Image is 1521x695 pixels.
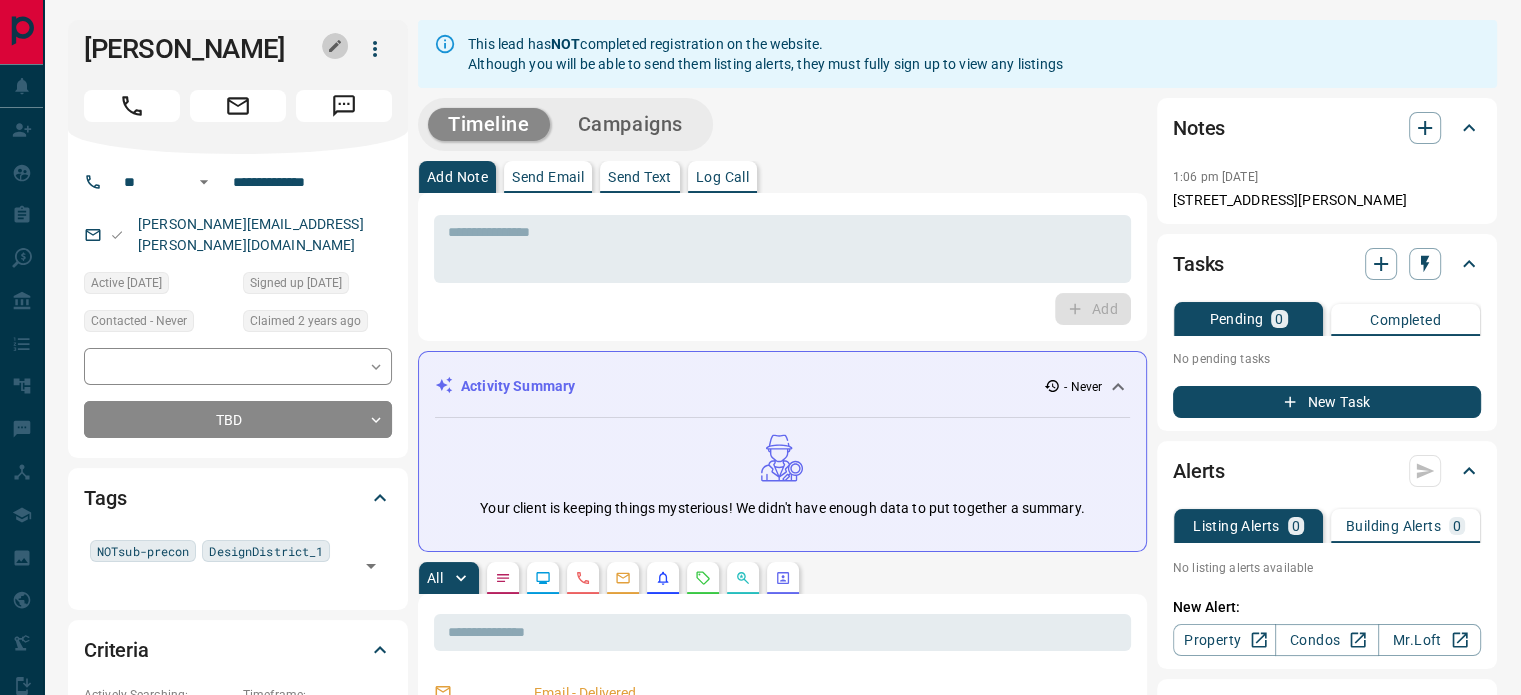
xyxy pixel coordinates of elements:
div: Tags [84,474,392,522]
button: Open [192,170,216,194]
span: Contacted - Never [91,311,187,331]
p: Listing Alerts [1193,519,1280,533]
div: Notes [1173,104,1481,152]
div: TBD [84,401,392,438]
span: DesignDistrict_1 [209,541,323,561]
h1: [PERSON_NAME] [84,33,328,65]
button: New Task [1173,386,1481,418]
svg: Listing Alerts [655,570,671,586]
p: No pending tasks [1173,344,1481,374]
div: Wed Dec 14 2022 [243,310,392,338]
span: Message [296,90,392,122]
p: No listing alerts available [1173,559,1481,577]
p: Building Alerts [1346,519,1441,533]
p: 0 [1453,519,1461,533]
h2: Alerts [1173,455,1225,487]
span: Active [DATE] [91,273,162,293]
svg: Calls [575,570,591,586]
h2: Criteria [84,634,149,666]
svg: Lead Browsing Activity [535,570,551,586]
svg: Requests [695,570,711,586]
button: Open [357,552,385,580]
div: Tasks [1173,240,1481,288]
svg: Agent Actions [775,570,791,586]
span: Email [190,90,286,122]
span: NOTsub-precon [97,541,189,561]
svg: Opportunities [735,570,751,586]
p: Send Email [512,170,584,184]
p: Your client is keeping things mysterious! We didn't have enough data to put together a summary. [480,498,1084,519]
button: Timeline [428,108,550,141]
div: Wed Dec 14 2022 [243,272,392,300]
p: New Alert: [1173,597,1481,618]
div: Criteria [84,626,392,674]
button: Campaigns [558,108,703,141]
p: Pending [1209,312,1263,326]
div: Activity Summary- Never [435,368,1130,405]
p: Send Text [608,170,672,184]
span: Call [84,90,180,122]
p: Log Call [696,170,749,184]
h2: Notes [1173,112,1225,144]
a: Property [1173,624,1276,656]
p: Completed [1370,313,1441,327]
svg: Notes [495,570,511,586]
a: [PERSON_NAME][EMAIL_ADDRESS][PERSON_NAME][DOMAIN_NAME] [138,216,364,253]
div: Wed Dec 14 2022 [84,272,233,300]
h2: Tasks [1173,248,1224,280]
strong: NOT [551,36,580,52]
div: This lead has completed registration on the website. Although you will be able to send them listi... [468,26,1063,82]
p: Add Note [427,170,488,184]
span: Claimed 2 years ago [250,311,361,331]
p: 1:06 pm [DATE] [1173,170,1258,184]
div: Alerts [1173,447,1481,495]
p: Activity Summary [461,376,575,397]
a: Mr.Loft [1378,624,1481,656]
p: 0 [1275,312,1283,326]
svg: Email Valid [110,228,124,242]
svg: Emails [615,570,631,586]
p: All [427,571,443,585]
a: Condos [1275,624,1378,656]
span: Signed up [DATE] [250,273,342,293]
p: 0 [1292,519,1300,533]
h2: Tags [84,482,126,514]
p: [STREET_ADDRESS][PERSON_NAME] [1173,190,1481,211]
p: - Never [1064,378,1102,396]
